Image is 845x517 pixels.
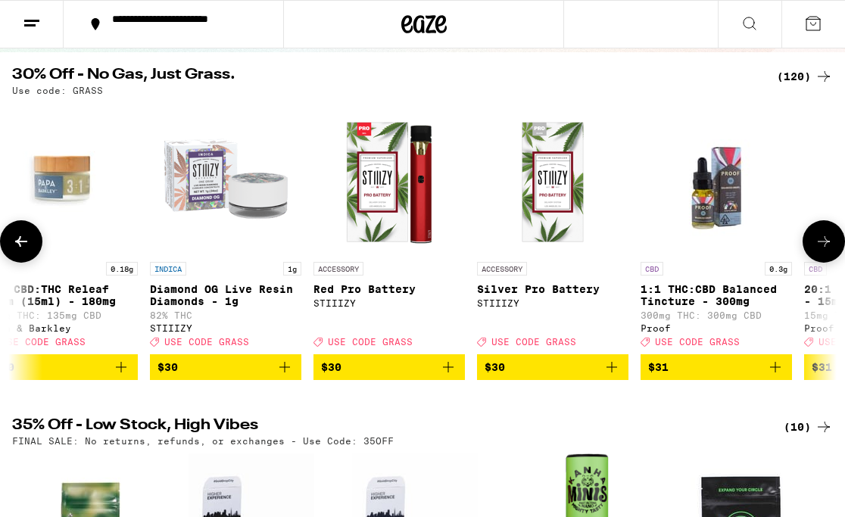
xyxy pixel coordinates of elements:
[157,361,178,373] span: $30
[9,11,109,23] span: Hi. Need any help?
[655,337,740,347] span: USE CODE GRASS
[328,337,413,347] span: USE CODE GRASS
[12,436,394,446] p: FINAL SALE: No returns, refunds, or exchanges - Use Code: 35OFF
[784,418,833,436] a: (10)
[804,262,827,276] p: CBD
[641,103,792,354] a: Open page for 1:1 THC:CBD Balanced Tincture - 300mg from Proof
[777,67,833,86] a: (120)
[313,298,465,308] div: STIIIZY
[12,86,103,95] p: Use code: GRASS
[477,283,628,295] p: Silver Pro Battery
[641,323,792,333] div: Proof
[150,262,186,276] p: INDICA
[164,337,249,347] span: USE CODE GRASS
[1,337,86,347] span: USE CODE GRASS
[321,361,341,373] span: $30
[477,298,628,308] div: STIIIZY
[106,262,138,276] p: 0.18g
[150,103,301,354] a: Open page for Diamond OG Live Resin Diamonds - 1g from STIIIZY
[477,103,628,354] a: Open page for Silver Pro Battery from STIIIZY
[485,361,505,373] span: $30
[648,361,669,373] span: $31
[641,354,792,380] button: Add to bag
[313,103,465,354] a: Open page for Red Pro Battery from STIIIZY
[641,103,792,254] img: Proof - 1:1 THC:CBD Balanced Tincture - 300mg
[641,283,792,307] p: 1:1 THC:CBD Balanced Tincture - 300mg
[477,262,527,276] p: ACCESSORY
[313,103,465,254] img: STIIIZY - Red Pro Battery
[150,103,301,254] img: STIIIZY - Diamond OG Live Resin Diamonds - 1g
[150,283,301,307] p: Diamond OG Live Resin Diamonds - 1g
[491,337,576,347] span: USE CODE GRASS
[150,354,301,380] button: Add to bag
[641,310,792,320] p: 300mg THC: 300mg CBD
[477,103,628,254] img: STIIIZY - Silver Pro Battery
[313,283,465,295] p: Red Pro Battery
[313,354,465,380] button: Add to bag
[12,418,759,436] h2: 35% Off - Low Stock, High Vibes
[477,354,628,380] button: Add to bag
[812,361,832,373] span: $31
[313,262,363,276] p: ACCESSORY
[641,262,663,276] p: CBD
[283,262,301,276] p: 1g
[150,323,301,333] div: STIIIZY
[765,262,792,276] p: 0.3g
[12,67,759,86] h2: 30% Off - No Gas, Just Grass.
[150,310,301,320] p: 82% THC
